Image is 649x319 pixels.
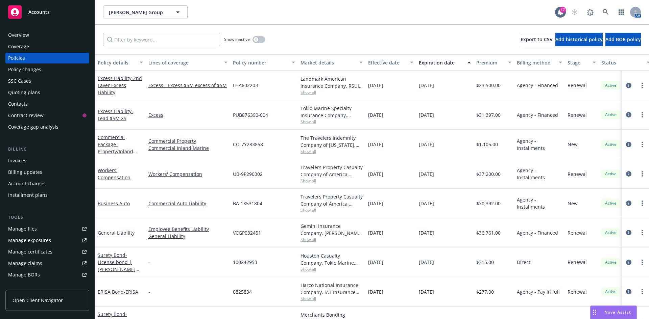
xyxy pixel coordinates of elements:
[568,200,578,207] span: New
[604,171,618,177] span: Active
[98,200,130,207] a: Business Auto
[615,5,628,19] a: Switch app
[521,33,553,46] button: Export to CSV
[5,214,89,221] div: Tools
[103,5,188,19] button: [PERSON_NAME] Group
[368,170,383,178] span: [DATE]
[517,137,562,152] span: Agency - Installments
[5,3,89,22] a: Accounts
[98,252,136,280] a: Surety Bond
[8,64,41,75] div: Policy changes
[555,36,603,43] span: Add historical policy
[638,288,646,296] a: more
[148,137,227,144] a: Commercial Property
[368,229,383,236] span: [DATE]
[8,122,58,132] div: Coverage gap analysis
[5,155,89,166] a: Invoices
[604,309,631,315] span: Nova Assist
[301,75,363,89] div: Landmark American Insurance Company, RSUI Group, RT Specialty Insurance Services, LLC (RSG Specia...
[476,170,501,178] span: $37,200.00
[301,193,363,207] div: Travelers Property Casualty Company of America, Travelers Insurance
[365,54,416,71] button: Effective date
[555,33,603,46] button: Add historical policy
[604,230,618,236] span: Active
[8,269,40,280] div: Manage BORs
[148,288,150,295] span: -
[5,53,89,63] a: Policies
[368,259,383,266] span: [DATE]
[419,170,434,178] span: [DATE]
[8,223,37,234] div: Manage files
[5,167,89,178] a: Billing updates
[5,64,89,75] a: Policy changes
[148,233,227,240] a: General Liability
[8,178,46,189] div: Account charges
[233,111,268,118] span: PUB876390-004
[5,30,89,41] a: Overview
[638,258,646,266] a: more
[476,111,501,118] span: $31,397.00
[5,99,89,109] a: Contacts
[5,223,89,234] a: Manage files
[28,9,50,15] span: Accounts
[625,288,633,296] a: circleInformation
[568,5,581,19] a: Start snowing
[8,235,51,246] div: Manage exposures
[601,59,643,66] div: Status
[8,167,42,178] div: Billing updates
[368,200,383,207] span: [DATE]
[5,87,89,98] a: Quoting plans
[8,190,48,201] div: Installment plans
[568,259,587,266] span: Renewal
[301,105,363,119] div: Tokio Marine Specialty Insurance Company, Philadelphia Insurance Companies, RT Specialty Insuranc...
[109,9,167,16] span: [PERSON_NAME] Group
[8,99,28,109] div: Contacts
[599,5,612,19] a: Search
[5,122,89,132] a: Coverage gap analysis
[605,36,641,43] span: Add BOR policy
[98,141,137,162] span: - Property/Inland Marine
[517,229,558,236] span: Agency - Financed
[419,229,434,236] span: [DATE]
[301,164,363,178] div: Travelers Property Casualty Company of America, Travelers Insurance
[568,288,587,295] span: Renewal
[476,59,504,66] div: Premium
[233,229,261,236] span: VCGP032451
[638,81,646,89] a: more
[514,54,565,71] button: Billing method
[5,235,89,246] a: Manage exposures
[476,82,501,89] span: $23,500.00
[625,81,633,89] a: circleInformation
[474,54,514,71] button: Premium
[517,167,562,181] span: Agency - Installments
[233,259,257,266] span: 100242953
[98,289,138,295] a: ERISA Bond
[98,108,133,122] a: Excess Liability
[568,59,588,66] div: Stage
[8,87,40,98] div: Quoting plans
[583,5,597,19] a: Report a Bug
[98,59,136,66] div: Policy details
[146,54,230,71] button: Lines of coverage
[565,54,599,71] button: Stage
[8,53,25,63] div: Policies
[5,146,89,153] div: Billing
[8,76,31,86] div: SSC Cases
[568,111,587,118] span: Renewal
[301,149,363,154] span: Show all
[98,75,142,96] a: Excess Liability
[368,111,383,118] span: [DATE]
[301,237,363,242] span: Show all
[419,59,463,66] div: Expiration date
[419,141,434,148] span: [DATE]
[419,200,434,207] span: [DATE]
[517,111,558,118] span: Agency - Financed
[5,110,89,121] a: Contract review
[233,59,288,66] div: Policy number
[8,258,42,269] div: Manage claims
[8,155,26,166] div: Invoices
[638,170,646,178] a: more
[8,246,52,257] div: Manage certificates
[476,200,501,207] span: $30,392.00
